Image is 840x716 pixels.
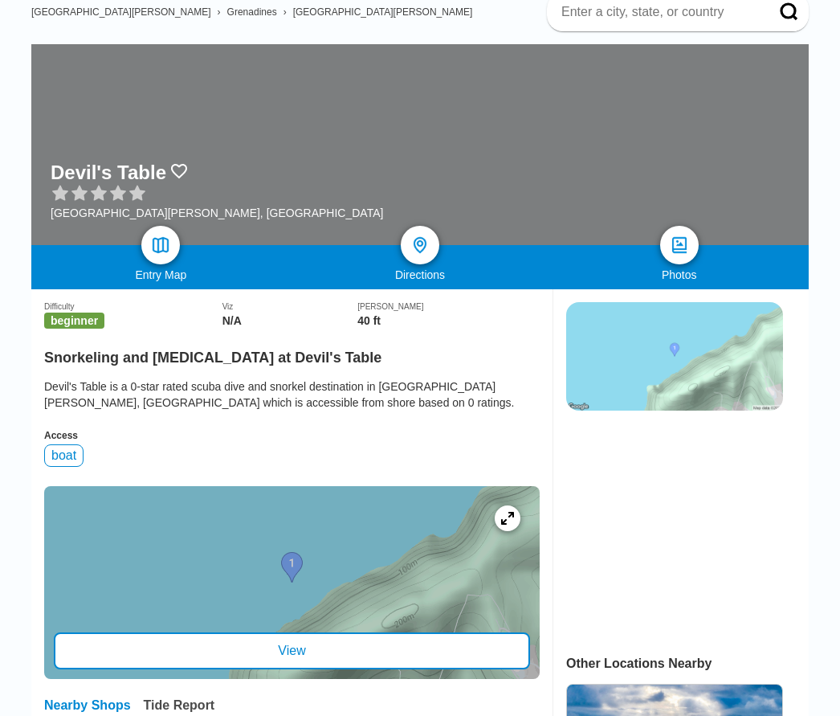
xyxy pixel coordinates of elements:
[44,379,540,411] div: Devil's Table is a 0-star rated scuba dive and snorkel destination in [GEOGRAPHIC_DATA][PERSON_NA...
[566,303,783,411] img: staticmap
[291,269,550,282] div: Directions
[141,227,180,265] a: map
[549,269,809,282] div: Photos
[44,341,540,367] h2: Snorkeling and [MEDICAL_DATA] at Devil's Table
[31,7,211,18] a: [GEOGRAPHIC_DATA][PERSON_NAME]
[670,236,689,256] img: photos
[54,633,530,670] div: View
[357,315,540,328] div: 40 ft
[44,303,222,312] div: Difficulty
[51,207,383,220] div: [GEOGRAPHIC_DATA][PERSON_NAME], [GEOGRAPHIC_DATA]
[218,7,221,18] span: ›
[566,657,809,672] div: Other Locations Nearby
[51,162,166,185] h1: Devil's Table
[293,7,473,18] a: [GEOGRAPHIC_DATA][PERSON_NAME]
[44,445,84,468] div: boat
[660,227,699,265] a: photos
[283,7,287,18] span: ›
[44,487,540,680] a: entry mapView
[222,303,358,312] div: Viz
[410,236,430,256] img: directions
[357,303,540,312] div: [PERSON_NAME]
[222,315,358,328] div: N/A
[31,269,291,282] div: Entry Map
[560,5,757,21] input: Enter a city, state, or country
[227,7,277,18] a: Grenadines
[151,236,170,256] img: map
[44,431,540,442] div: Access
[44,313,104,329] span: beginner
[566,428,781,628] iframe: Advertisement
